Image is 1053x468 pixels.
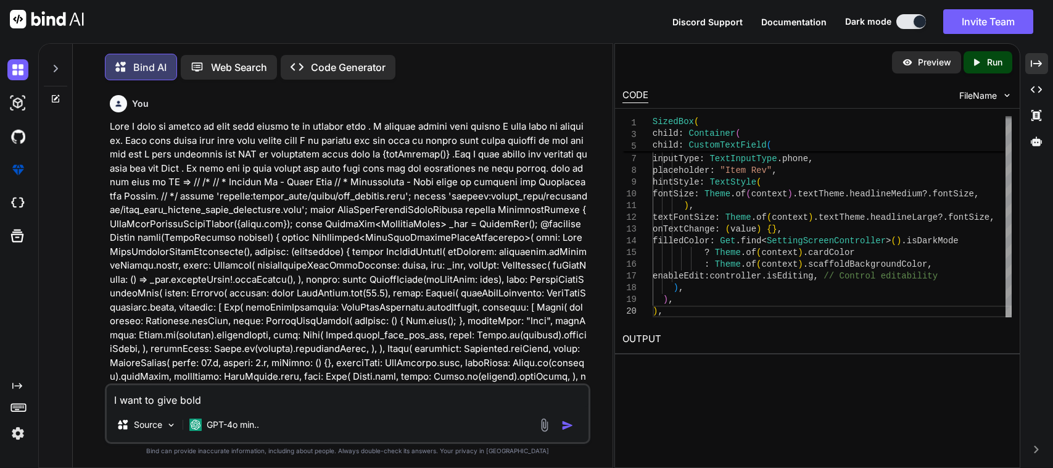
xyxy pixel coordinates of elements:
div: CODE [622,88,648,103]
span: headlineLarge [870,212,938,222]
span: { [767,224,772,234]
span: ) [673,283,678,293]
span: ) [896,236,901,246]
span: . [793,189,798,199]
span: ) [683,201,688,211]
div: 16 [622,259,637,270]
span: , [668,295,673,304]
span: find [741,236,762,246]
span: . [803,248,807,257]
span: of [746,259,756,269]
span: controller [653,142,704,152]
span: , [927,259,932,269]
span: ( [767,212,772,222]
span: Theme [715,248,741,257]
span: enableEdit [653,271,704,281]
span: . [761,271,766,281]
span: Discord Support [672,17,743,27]
span: } [772,224,777,234]
span: of [756,212,767,222]
div: 17 [622,270,637,282]
span: . [741,248,746,257]
div: 19 [622,294,637,306]
span: inputType [653,154,700,164]
span: : [715,212,720,222]
button: Invite Team [943,9,1033,34]
span: cardColor [808,248,855,257]
span: : [715,224,720,234]
span: TextStyle [709,177,756,187]
img: icon [561,419,574,432]
img: premium [7,159,28,180]
p: Web Search [211,60,267,75]
img: preview [902,57,913,68]
span: . [865,212,870,222]
span: 5 [622,141,637,153]
span: Documentation [761,17,827,27]
span: revController [767,142,834,152]
span: Theme [704,189,730,199]
span: ( [767,140,772,150]
span: : [694,189,699,199]
span: 1 [622,117,637,129]
span: value [730,224,756,234]
span: Container [689,128,736,138]
img: settings [7,423,28,444]
div: 9 [622,177,637,188]
span: : [704,259,709,269]
span: : [679,128,683,138]
img: Pick Models [166,420,176,430]
p: Source [134,419,162,431]
div: 15 [622,247,637,259]
span: ( [756,177,761,187]
span: . [735,236,740,246]
img: attachment [537,418,551,432]
span: , [834,142,839,152]
span: , [813,271,818,281]
span: child [653,128,679,138]
span: context [761,259,798,269]
span: controller [709,142,761,152]
span: ( [725,224,730,234]
img: darkAi-studio [7,93,28,114]
span: ) [663,295,668,304]
span: : [699,154,704,164]
span: Get [720,236,735,246]
textarea: I want to give bold [107,385,589,407]
span: . [741,259,746,269]
span: fontSize [653,189,694,199]
span: fontSize [933,189,974,199]
span: ( [735,128,740,138]
span: CustomTextField [689,140,767,150]
img: chevron down [1002,90,1012,101]
span: FileName [959,90,997,102]
span: . [751,212,756,222]
span: > [886,236,891,246]
span: . [803,259,807,269]
span: isEditing [767,271,814,281]
div: 8 [622,165,637,177]
div: 14 [622,235,637,247]
p: Run [987,56,1002,69]
p: Preview [918,56,951,69]
p: Bind can provide inaccurate information, including about people. Always double-check its answers.... [105,446,591,456]
span: SettingScreenController [767,236,886,246]
span: ?. [922,189,933,199]
span: ) [798,259,803,269]
span: ) [787,189,792,199]
p: Bind AI [133,60,167,75]
span: ? [704,248,709,257]
span: , [658,306,663,316]
span: , [777,224,782,234]
span: context [772,212,808,222]
span: ) [653,306,658,316]
span: textTheme [798,189,844,199]
span: textFontSize [653,212,715,222]
span: : [709,236,714,246]
span: , [679,283,683,293]
span: Theme [725,212,751,222]
span: of [746,248,756,257]
span: ) [756,224,761,234]
div: 18 [622,282,637,294]
span: ( [756,259,761,269]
